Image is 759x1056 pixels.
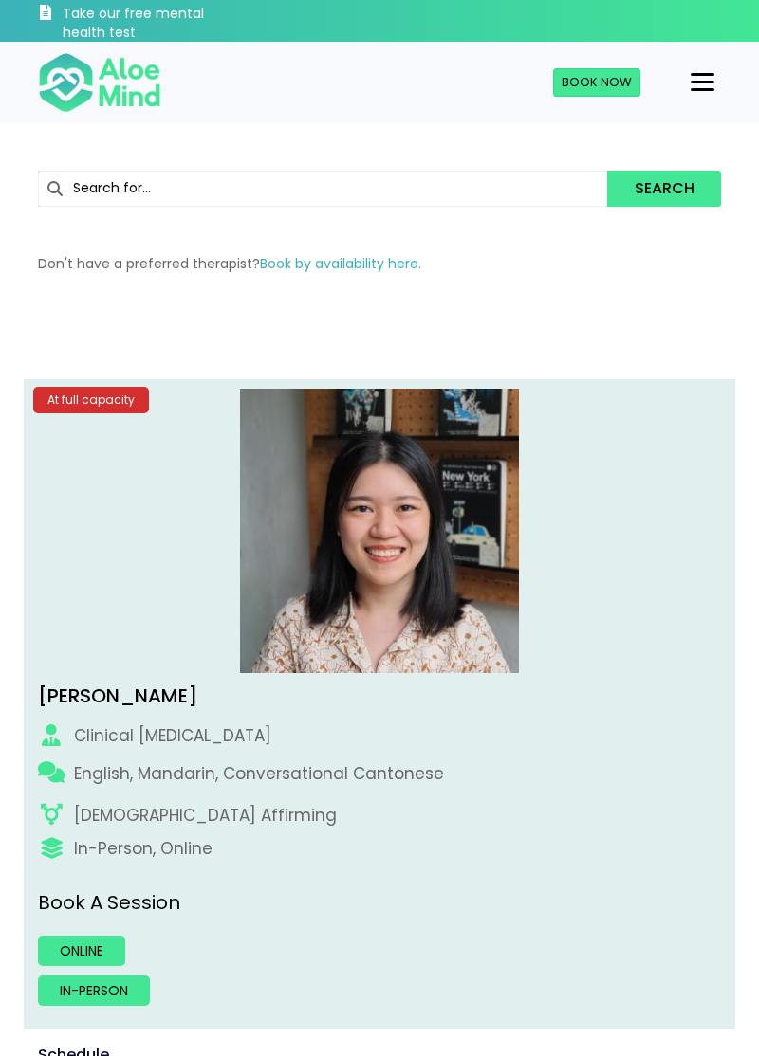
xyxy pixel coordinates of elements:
p: Don't have a preferred therapist? [38,254,721,273]
input: Search for... [38,171,607,207]
img: Chen-Wen-profile-photo [240,389,519,673]
button: Menu [683,66,722,99]
div: [PERSON_NAME] [38,683,726,710]
a: Online [38,936,125,966]
img: Aloe mind Logo [38,51,161,114]
div: [DEMOGRAPHIC_DATA] Affirming [74,804,337,828]
div: Clinical [MEDICAL_DATA] [74,724,271,748]
p: English, Mandarin, Conversational Cantonese [74,762,444,786]
h3: Take our free mental health test [63,5,242,42]
a: Book Now [553,68,640,97]
a: Book by availability here. [260,254,421,273]
a: In-person [38,975,150,1006]
a: Take our free mental health test [38,5,242,42]
button: Search [607,171,721,207]
div: At full capacity [33,387,149,412]
div: In-Person, Online [74,837,213,861]
p: Book A Session [38,889,726,917]
span: Book Now [562,73,632,91]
